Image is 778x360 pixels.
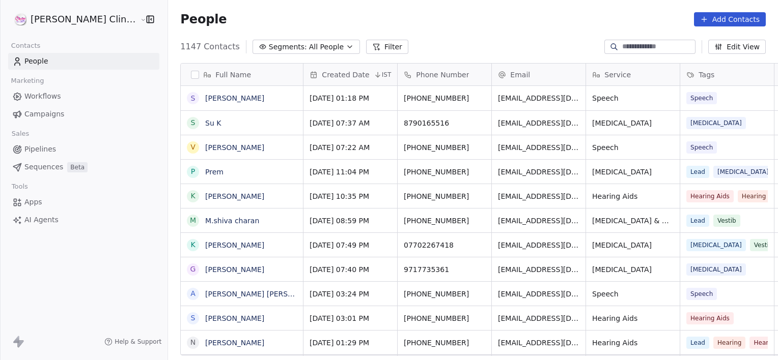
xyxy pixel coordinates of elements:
[205,314,264,322] a: [PERSON_NAME]
[498,191,579,201] span: [EMAIL_ADDRESS][DOMAIN_NAME]
[205,119,221,127] a: Su K
[190,337,196,348] div: N
[205,339,264,347] a: [PERSON_NAME]
[8,141,159,158] a: Pipelines
[310,240,391,250] span: [DATE] 07:49 PM
[713,215,740,227] span: Vestib
[686,288,717,300] span: Speech
[310,264,391,275] span: [DATE] 07:40 PM
[181,86,303,356] div: grid
[592,264,674,275] span: [MEDICAL_DATA]
[205,168,224,176] a: Prem
[750,239,777,251] span: Vestib
[24,162,63,172] span: Sequences
[269,42,307,52] span: Segments:
[310,289,391,299] span: [DATE] 03:24 PM
[694,12,766,26] button: Add Contacts
[8,88,159,105] a: Workflows
[215,70,251,80] span: Full Name
[366,40,408,54] button: Filter
[190,264,196,275] div: G
[686,215,709,227] span: Lead
[191,191,196,201] div: K
[191,288,196,299] div: A
[7,179,32,194] span: Tools
[8,212,159,228] a: AI Agents
[498,93,579,103] span: [EMAIL_ADDRESS][DOMAIN_NAME]
[686,312,734,324] span: Hearing Aids
[205,241,264,249] a: [PERSON_NAME]
[498,142,579,153] span: [EMAIL_ADDRESS][DOMAIN_NAME]
[14,13,26,25] img: RASYA-Clinic%20Circle%20icon%20Transparent.png
[492,64,586,85] div: Email
[24,109,64,119] span: Campaigns
[498,118,579,128] span: [EMAIL_ADDRESS][DOMAIN_NAME]
[181,64,303,85] div: Full Name
[592,191,674,201] span: Hearing Aids
[686,117,746,129] span: [MEDICAL_DATA]
[592,338,674,348] span: Hearing Aids
[404,216,485,226] span: [PHONE_NUMBER]
[310,118,391,128] span: [DATE] 07:37 AM
[191,93,196,104] div: S
[592,313,674,323] span: Hearing Aids
[7,126,34,141] span: Sales
[205,143,264,152] a: [PERSON_NAME]
[592,216,674,226] span: [MEDICAL_DATA] & Dizziness
[310,167,391,177] span: [DATE] 11:04 PM
[24,144,56,155] span: Pipelines
[205,290,326,298] a: [PERSON_NAME] [PERSON_NAME]
[510,70,530,80] span: Email
[191,313,196,323] div: s
[104,338,161,346] a: Help & Support
[686,337,709,349] span: Lead
[416,70,469,80] span: Phone Number
[191,142,196,153] div: V
[404,142,485,153] span: [PHONE_NUMBER]
[404,191,485,201] span: [PHONE_NUMBER]
[592,118,674,128] span: [MEDICAL_DATA]
[498,338,579,348] span: [EMAIL_ADDRESS][DOMAIN_NAME]
[592,167,674,177] span: [MEDICAL_DATA]
[310,93,391,103] span: [DATE] 01:18 PM
[686,263,746,276] span: [MEDICAL_DATA]
[8,194,159,211] a: Apps
[592,93,674,103] span: Speech
[498,313,579,323] span: [EMAIL_ADDRESS][DOMAIN_NAME]
[592,240,674,250] span: [MEDICAL_DATA]
[8,106,159,123] a: Campaigns
[404,118,485,128] span: 8790165516
[190,215,196,226] div: M
[738,190,770,202] span: Hearing
[708,40,766,54] button: Edit View
[7,73,48,88] span: Marketing
[498,240,579,250] span: [EMAIL_ADDRESS][DOMAIN_NAME]
[115,338,161,346] span: Help & Support
[205,265,264,274] a: [PERSON_NAME]
[404,93,485,103] span: [PHONE_NUMBER]
[382,71,392,79] span: IST
[310,338,391,348] span: [DATE] 01:29 PM
[67,162,88,172] span: Beta
[191,117,196,128] div: S
[398,64,491,85] div: Phone Number
[180,41,239,53] span: 1147 Contacts
[498,167,579,177] span: [EMAIL_ADDRESS][DOMAIN_NAME]
[686,141,717,154] span: Speech
[205,217,259,225] a: M.shiva charan
[498,264,579,275] span: [EMAIL_ADDRESS][DOMAIN_NAME]
[404,289,485,299] span: [PHONE_NUMBER]
[713,337,745,349] span: Hearing
[592,289,674,299] span: Speech
[713,166,773,178] span: [MEDICAL_DATA]
[8,53,159,70] a: People
[31,13,137,26] span: [PERSON_NAME] Clinic External
[586,64,680,85] div: Service
[8,159,159,175] a: SequencesBeta
[303,64,397,85] div: Created DateIST
[24,215,59,225] span: AI Agents
[404,264,485,275] span: 9717735361
[24,91,61,102] span: Workflows
[686,190,734,202] span: Hearing Aids
[686,92,717,104] span: Speech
